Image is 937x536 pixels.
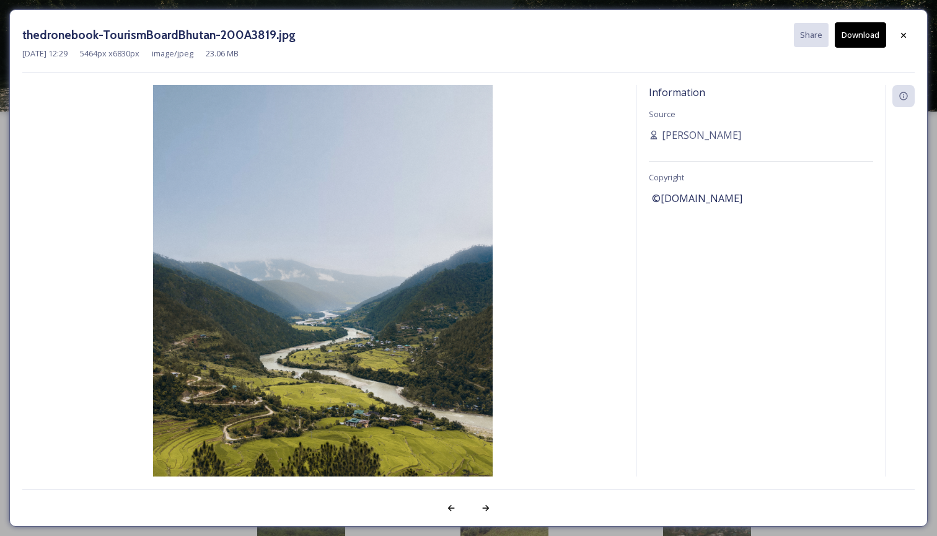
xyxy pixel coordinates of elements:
span: Source [649,108,675,120]
span: [PERSON_NAME] [662,128,741,143]
span: image/jpeg [152,48,193,59]
span: Copyright [649,172,684,183]
h3: thedronebook-TourismBoardBhutan-200A3819.jpg [22,26,296,44]
button: Download [835,22,886,48]
span: 23.06 MB [206,48,239,59]
span: ©[DOMAIN_NAME] [652,191,742,206]
button: Share [794,23,829,47]
span: 5464 px x 6830 px [80,48,139,59]
span: Information [649,86,705,99]
img: thedronebook-TourismBoardBhutan-200A3819.jpg [22,85,623,509]
span: [DATE] 12:29 [22,48,68,59]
